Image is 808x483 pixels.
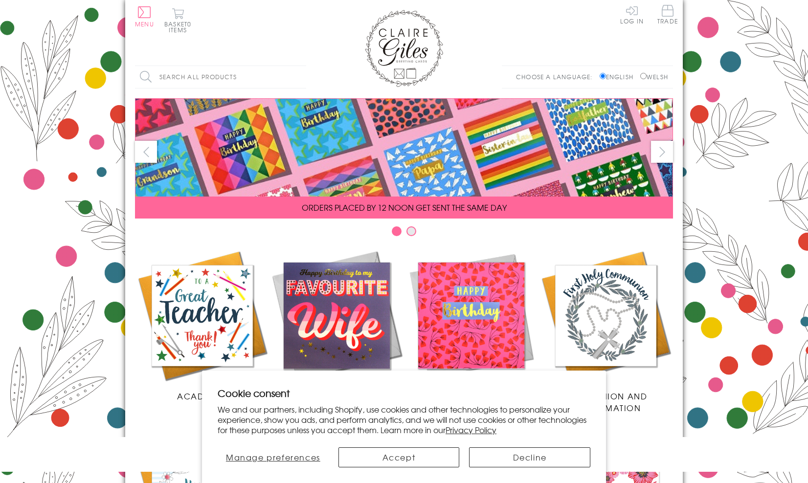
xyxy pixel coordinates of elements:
[296,66,306,88] input: Search
[135,6,154,27] button: Menu
[135,226,673,241] div: Carousel Pagination
[135,248,269,402] a: Academic
[657,5,678,24] span: Trade
[302,201,507,213] span: ORDERS PLACED BY 12 NOON GET SENT THE SAME DAY
[404,248,539,402] a: Birthdays
[539,248,673,414] a: Communion and Confirmation
[226,451,320,463] span: Manage preferences
[218,447,329,467] button: Manage preferences
[365,10,443,87] img: Claire Giles Greetings Cards
[469,447,590,467] button: Decline
[640,73,647,79] input: Welsh
[516,72,598,81] p: Choose a language:
[269,248,404,402] a: New Releases
[392,226,402,236] button: Carousel Page 1 (Current Slide)
[218,386,590,400] h2: Cookie consent
[600,73,606,79] input: English
[164,8,191,33] button: Basket0 items
[657,5,678,26] a: Trade
[651,141,673,163] button: next
[169,20,191,34] span: 0 items
[177,390,227,402] span: Academic
[406,226,416,236] button: Carousel Page 2
[135,141,157,163] button: prev
[338,447,460,467] button: Accept
[135,66,306,88] input: Search all products
[620,5,644,24] a: Log In
[218,404,590,435] p: We and our partners, including Shopify, use cookies and other technologies to personalize your ex...
[446,424,496,436] a: Privacy Policy
[135,20,154,28] span: Menu
[600,72,638,81] label: English
[640,72,668,81] label: Welsh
